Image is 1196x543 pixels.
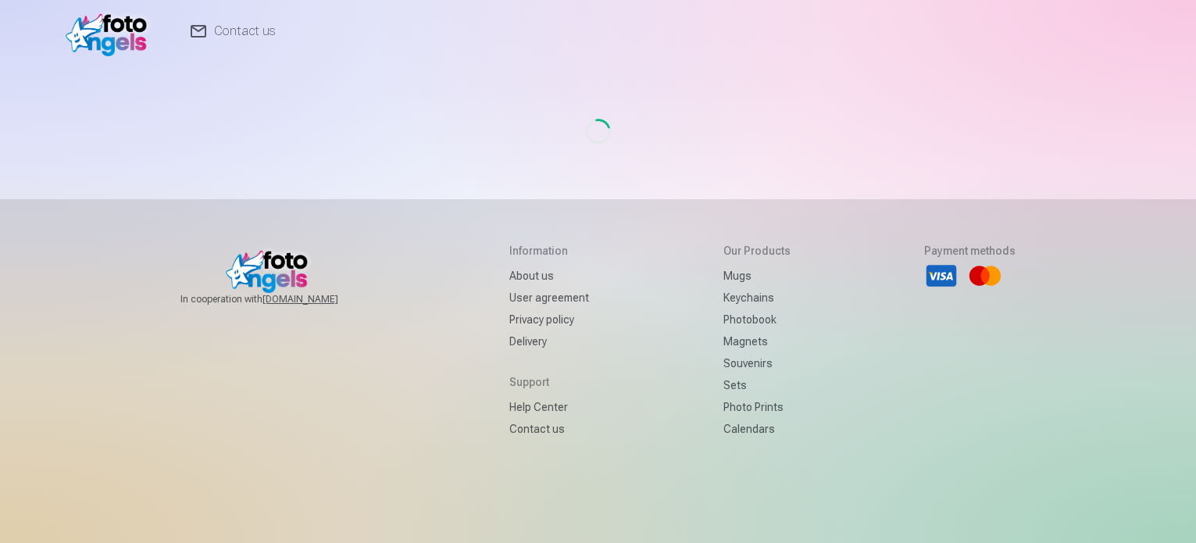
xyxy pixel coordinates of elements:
img: /v1 [66,6,155,56]
h5: Payment methods [924,243,1016,259]
h5: Support [509,374,589,390]
li: Mastercard [968,259,1002,293]
a: Contact us [509,418,589,440]
a: Sets [723,374,791,396]
a: Help Center [509,396,589,418]
a: Calendars [723,418,791,440]
a: Magnets [723,330,791,352]
a: Privacy policy [509,309,589,330]
a: Mugs [723,265,791,287]
span: In cooperation with [180,293,376,305]
a: Photo prints [723,396,791,418]
li: Visa [924,259,959,293]
h5: Information [509,243,589,259]
h5: Our products [723,243,791,259]
a: User agreement [509,287,589,309]
a: [DOMAIN_NAME] [262,293,376,305]
a: Delivery [509,330,589,352]
a: Photobook [723,309,791,330]
a: About us [509,265,589,287]
a: Keychains [723,287,791,309]
a: Souvenirs [723,352,791,374]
